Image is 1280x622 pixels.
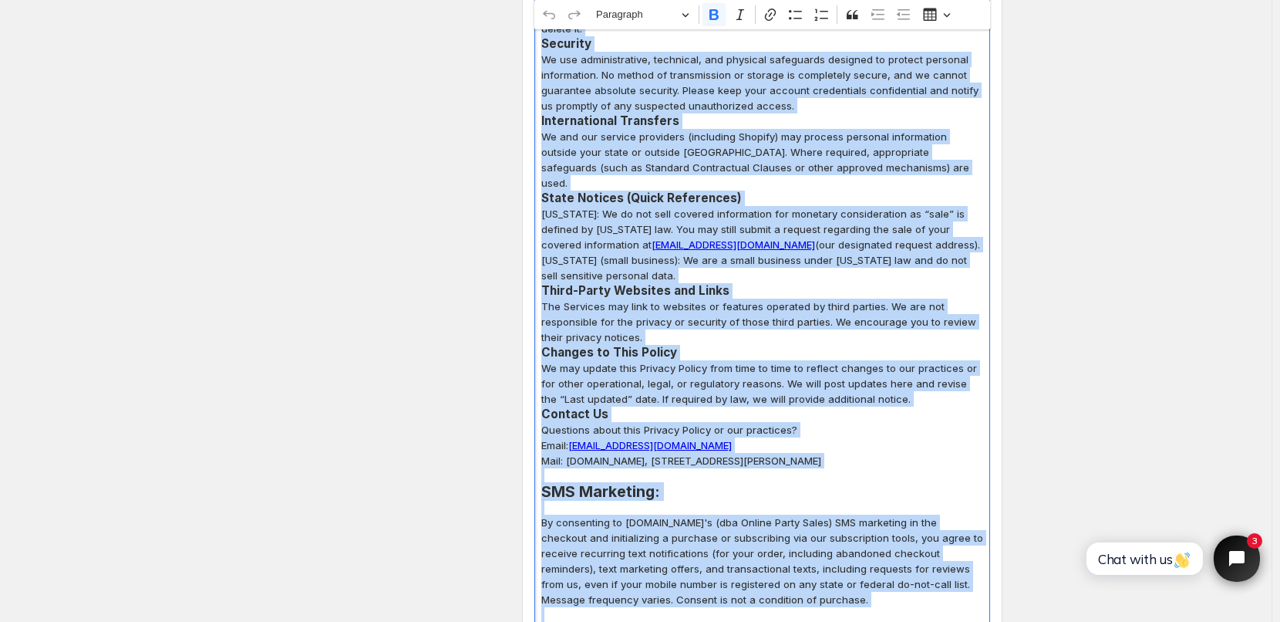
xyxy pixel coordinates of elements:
h3: Third-Party Websites and Links [541,283,983,299]
p: We and our service providers (including Shopify) may process personal information outside your st... [541,129,983,191]
h3: Changes to This Policy [541,345,983,360]
p: Mail: [DOMAIN_NAME], [STREET_ADDRESS][PERSON_NAME] [541,453,983,468]
h3: Contact Us [541,407,983,422]
h2: SMS Marketing: [541,484,983,499]
iframe: Tidio Chat [1069,522,1273,595]
p: [US_STATE] (small business): We are a small business under [US_STATE] law and do not sell sensiti... [541,252,983,283]
span: Paragraph [596,5,676,24]
button: Paragraph, Heading [589,3,696,27]
h3: State Notices (Quick References) [541,191,983,206]
p: By consenting to [DOMAIN_NAME]'s (dba Online Party Sales) SMS marketing in the checkout and initi... [541,515,983,607]
h3: International Transfers [541,113,983,129]
p: [US_STATE]: We do not sell covered information for monetary consideration as “sale” is defined by... [541,206,983,252]
p: The Services may link to websites or features operated by third parties. We are not responsible f... [541,299,983,345]
p: Questions about this Privacy Policy or our practices? Email: [541,422,983,453]
p: We may update this Privacy Policy from time to time to reflect changes to our practices or for ot... [541,360,983,407]
p: We use administrative, technical, and physical safeguards designed to protect personal informatio... [541,52,983,113]
h3: Security [541,36,983,52]
a: [EMAIL_ADDRESS][DOMAIN_NAME] [652,238,815,251]
a: [EMAIL_ADDRESS][DOMAIN_NAME] [568,439,732,451]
